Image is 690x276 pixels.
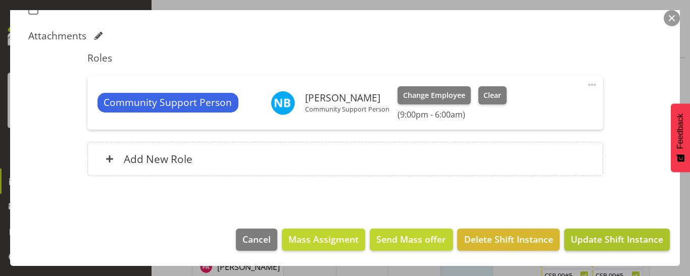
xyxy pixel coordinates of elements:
[236,229,277,251] button: Cancel
[671,103,690,172] button: Feedback - Show survey
[478,86,507,104] button: Clear
[305,92,389,103] h6: [PERSON_NAME]
[370,229,453,251] button: Send Mass offer
[271,91,295,115] img: nena-barwell11370.jpg
[676,114,685,149] span: Feedback
[571,233,663,246] span: Update Shift Instance
[398,86,471,104] button: Change Employee
[242,233,271,246] span: Cancel
[464,233,553,246] span: Delete Shift Instance
[104,95,232,110] span: Community Support Person
[288,233,359,246] span: Mass Assigment
[305,105,389,113] p: Community Support Person
[28,30,86,42] h5: Attachments
[457,229,559,251] button: Delete Shift Instance
[282,229,365,251] button: Mass Assigment
[87,52,603,64] h5: Roles
[403,90,465,101] span: Change Employee
[376,233,446,246] span: Send Mass offer
[398,109,507,120] h6: (9:00pm - 6:00am)
[564,229,670,251] button: Update Shift Instance
[483,90,501,101] span: Clear
[124,152,192,165] h6: Add New Role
